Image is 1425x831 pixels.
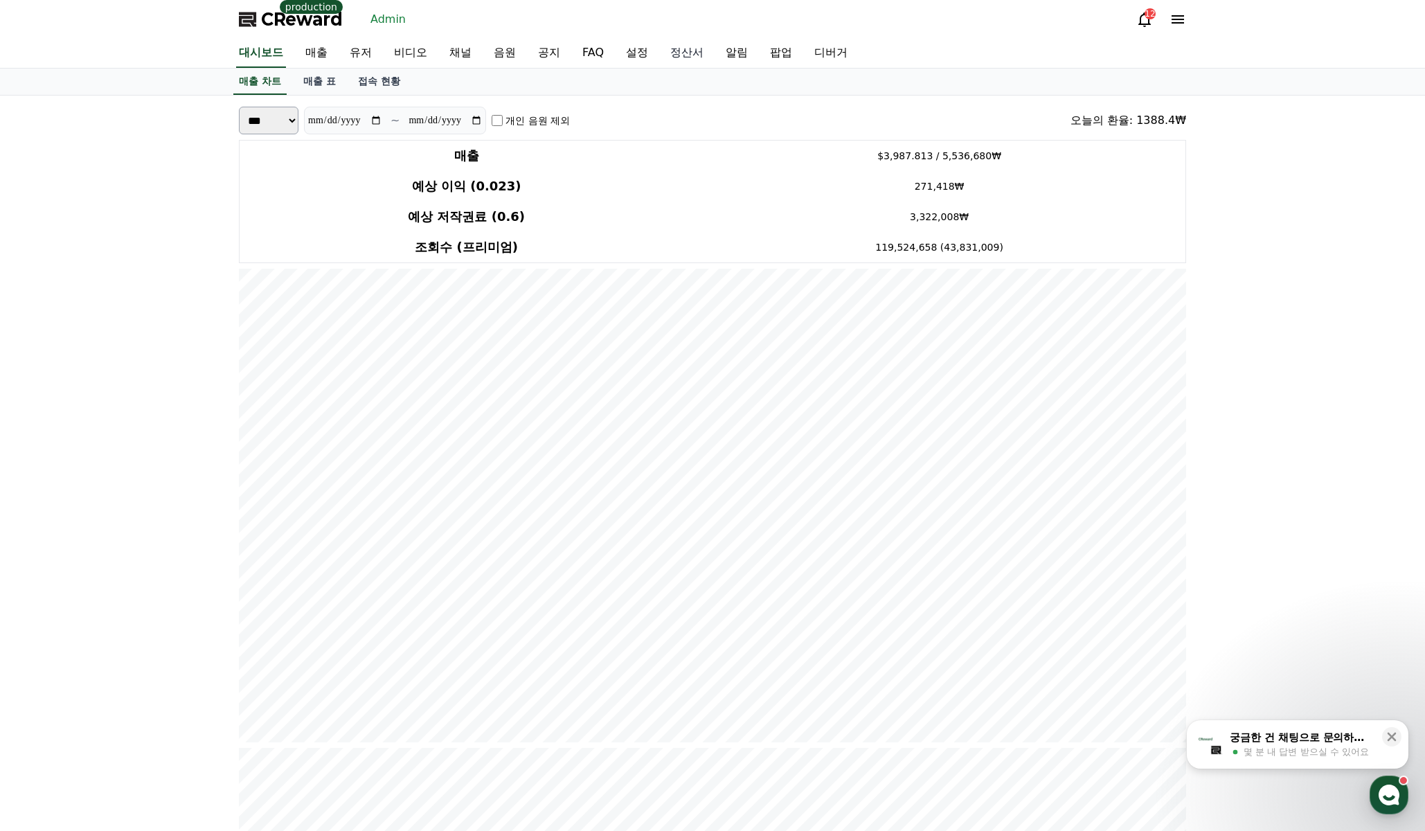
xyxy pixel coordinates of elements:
td: 271,418₩ [693,171,1185,202]
span: 홈 [44,460,52,471]
a: 매출 차트 [233,69,287,95]
span: CReward [261,8,343,30]
a: 알림 [715,39,759,68]
a: 매출 표 [292,69,347,95]
a: 매출 [294,39,339,68]
a: FAQ [571,39,615,68]
h4: 조회수 (프리미엄) [245,238,688,257]
a: 12 [1136,11,1153,28]
span: 대화 [127,461,143,472]
a: 팝업 [759,39,803,68]
h4: 예상 이익 (0.023) [245,177,688,196]
div: 오늘의 환율: 1388.4₩ [1070,112,1186,129]
a: 홈 [4,439,91,474]
a: 대화 [91,439,179,474]
a: 정산서 [659,39,715,68]
label: 개인 음원 제외 [505,114,570,127]
a: CReward [239,8,343,30]
span: 설정 [214,460,231,471]
a: 디버거 [803,39,859,68]
td: 3,322,008₩ [693,202,1185,232]
a: 접속 현황 [347,69,411,95]
a: 대시보드 [236,39,286,68]
a: 비디오 [383,39,438,68]
div: 12 [1145,8,1156,19]
a: Admin [365,8,411,30]
p: ~ [391,112,400,129]
a: 설정 [179,439,266,474]
td: $3,987.813 / 5,536,680₩ [693,141,1185,172]
td: 119,524,658 (43,831,009) [693,232,1185,263]
a: 채널 [438,39,483,68]
a: 음원 [483,39,527,68]
a: 설정 [615,39,659,68]
a: 공지 [527,39,571,68]
h4: 매출 [245,146,688,166]
a: 유저 [339,39,383,68]
h4: 예상 저작권료 (0.6) [245,207,688,226]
